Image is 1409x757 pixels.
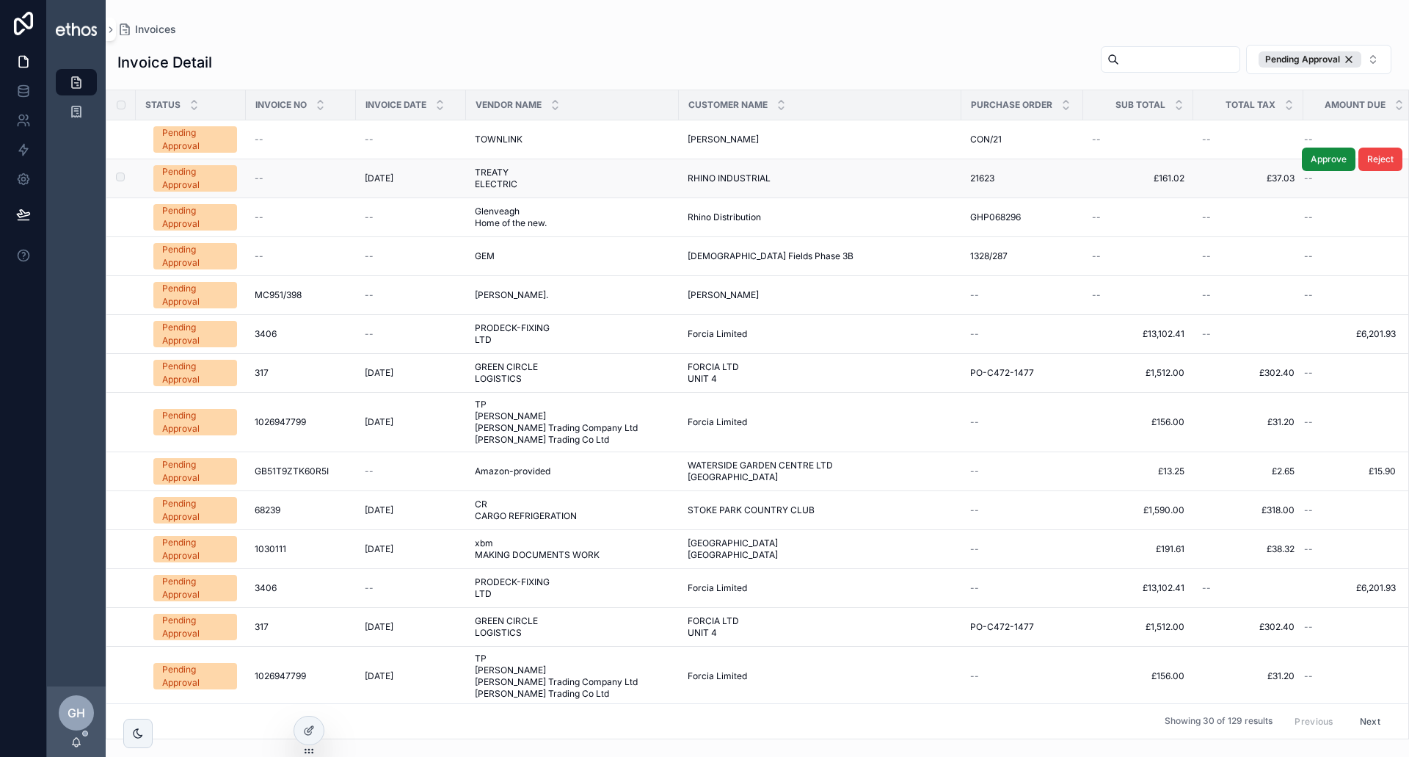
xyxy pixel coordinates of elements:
[688,289,759,301] span: [PERSON_NAME]
[365,416,393,428] span: [DATE]
[255,504,347,516] a: 68239
[255,543,347,555] a: 1030111
[970,670,1074,682] a: --
[970,621,1074,633] a: PO-C472-1477
[162,575,228,601] div: Pending Approval
[1202,134,1295,145] a: --
[153,663,237,689] a: Pending Approval
[68,704,85,722] span: GH
[1092,582,1184,594] span: £13,102.41
[1092,289,1101,301] span: --
[162,614,228,640] div: Pending Approval
[688,361,953,385] a: FORCIA LTD UNIT 4
[1304,670,1313,682] span: --
[688,615,771,639] span: FORCIA LTD UNIT 4
[365,173,457,184] a: [DATE]
[1302,148,1355,171] button: Approve
[162,204,228,231] div: Pending Approval
[1202,211,1211,223] span: --
[365,328,457,340] a: --
[153,282,237,308] a: Pending Approval
[162,165,228,192] div: Pending Approval
[971,99,1052,111] span: Purchase Order
[475,399,670,446] span: TP [PERSON_NAME] [PERSON_NAME] Trading Company Ltd [PERSON_NAME] Trading Co Ltd
[970,416,1074,428] a: --
[255,504,280,516] span: 68239
[1092,173,1184,184] a: £161.02
[255,367,269,379] span: 317
[688,250,953,262] a: [DEMOGRAPHIC_DATA] Fields Phase 3B
[688,582,747,594] span: Forcia Limited
[970,289,1074,301] a: --
[970,289,979,301] span: --
[1202,582,1211,594] span: --
[475,576,569,600] span: PRODECK-FIXING LTD
[47,59,106,144] div: scrollable content
[970,211,1074,223] a: GHP068296
[1304,367,1396,379] a: --
[970,621,1034,633] span: PO-C472-1477
[970,416,979,428] span: --
[1304,328,1396,340] a: £6,201.93
[255,466,347,477] a: GB51T9ZTK60R5I
[1092,670,1184,682] a: £156.00
[1202,250,1211,262] span: --
[365,582,374,594] span: --
[1304,621,1313,633] span: --
[365,504,393,516] span: [DATE]
[365,173,393,184] span: [DATE]
[970,328,1074,340] a: --
[1304,250,1313,262] span: --
[1092,504,1184,516] span: £1,590.00
[475,499,591,522] span: CR CARGO REFRIGERATION
[1092,134,1184,145] a: --
[970,250,1074,262] a: 1328/287
[1202,173,1295,184] a: £37.03
[688,250,853,262] span: [DEMOGRAPHIC_DATA] Fields Phase 3B
[475,289,548,301] span: [PERSON_NAME].
[1092,543,1184,555] a: £191.61
[475,537,670,561] a: xbm MAKING DOCUMENTS WORK
[970,173,1074,184] a: 21623
[365,367,393,379] span: [DATE]
[162,458,228,485] div: Pending Approval
[365,582,457,594] a: --
[1202,621,1295,633] span: £302.40
[475,576,670,600] a: PRODECK-FIXING LTD
[475,167,553,190] span: TREATY ELECTRIC
[365,504,457,516] a: [DATE]
[688,211,761,223] span: Rhino Distribution
[162,282,228,308] div: Pending Approval
[255,211,263,223] span: --
[1092,250,1101,262] span: --
[162,360,228,386] div: Pending Approval
[1092,211,1101,223] span: --
[365,543,393,555] span: [DATE]
[688,670,953,682] a: Forcia Limited
[255,582,347,594] a: 3406
[162,243,228,269] div: Pending Approval
[162,663,228,689] div: Pending Approval
[475,322,569,346] span: PRODECK-FIXING LTD
[1259,51,1361,68] button: Unselect PENDING_APPROVAL
[1304,582,1396,594] a: £6,201.93
[255,543,286,555] span: 1030111
[970,504,1074,516] a: --
[1092,466,1184,477] a: £13.25
[688,416,747,428] span: Forcia Limited
[117,22,176,37] a: Invoices
[153,497,237,524] a: Pending Approval
[1304,621,1396,633] a: --
[255,582,277,594] span: 3406
[162,497,228,524] div: Pending Approval
[1092,621,1184,633] a: £1,512.00
[255,367,347,379] a: 317
[688,328,747,340] span: Forcia Limited
[1304,211,1396,223] a: --
[970,367,1034,379] span: PO-C472-1477
[475,653,670,700] span: TP [PERSON_NAME] [PERSON_NAME] Trading Company Ltd [PERSON_NAME] Trading Co Ltd
[1304,289,1313,301] span: --
[255,134,347,145] a: --
[365,134,457,145] a: --
[1202,289,1211,301] span: --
